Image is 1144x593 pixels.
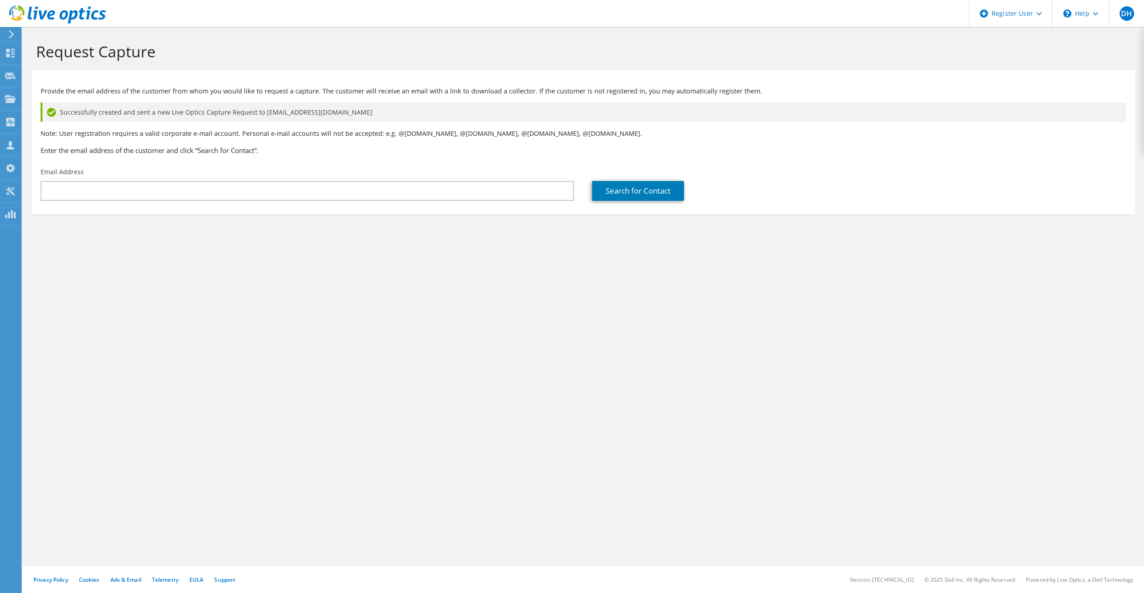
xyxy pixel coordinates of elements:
[924,576,1015,584] li: © 2025 Dell Inc. All Rights Reserved
[1063,9,1071,18] svg: \n
[41,145,1126,155] h3: Enter the email address of the customer and click “Search for Contact”.
[60,107,372,117] span: Successfully created and sent a new Live Optics Capture Request to [EMAIL_ADDRESS][DOMAIN_NAME]
[592,181,684,201] a: Search for Contact
[79,576,100,584] a: Cookies
[41,167,84,176] label: Email Address
[41,86,1126,96] p: Provide the email address of the customer from whom you would like to request a capture. The cust...
[33,576,68,584] a: Privacy Policy
[850,576,914,584] li: Version: [TECHNICAL_ID]
[152,576,179,584] a: Telemetry
[41,129,1126,139] p: Note: User registration requires a valid corporate e-mail account. Personal e-mail accounts will ...
[214,576,235,584] a: Support
[110,576,141,584] a: Ads & Email
[189,576,203,584] a: EULA
[36,42,1126,61] h1: Request Capture
[1026,576,1133,584] li: Powered by Live Optics, a Dell Technology
[1120,6,1134,21] span: DH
